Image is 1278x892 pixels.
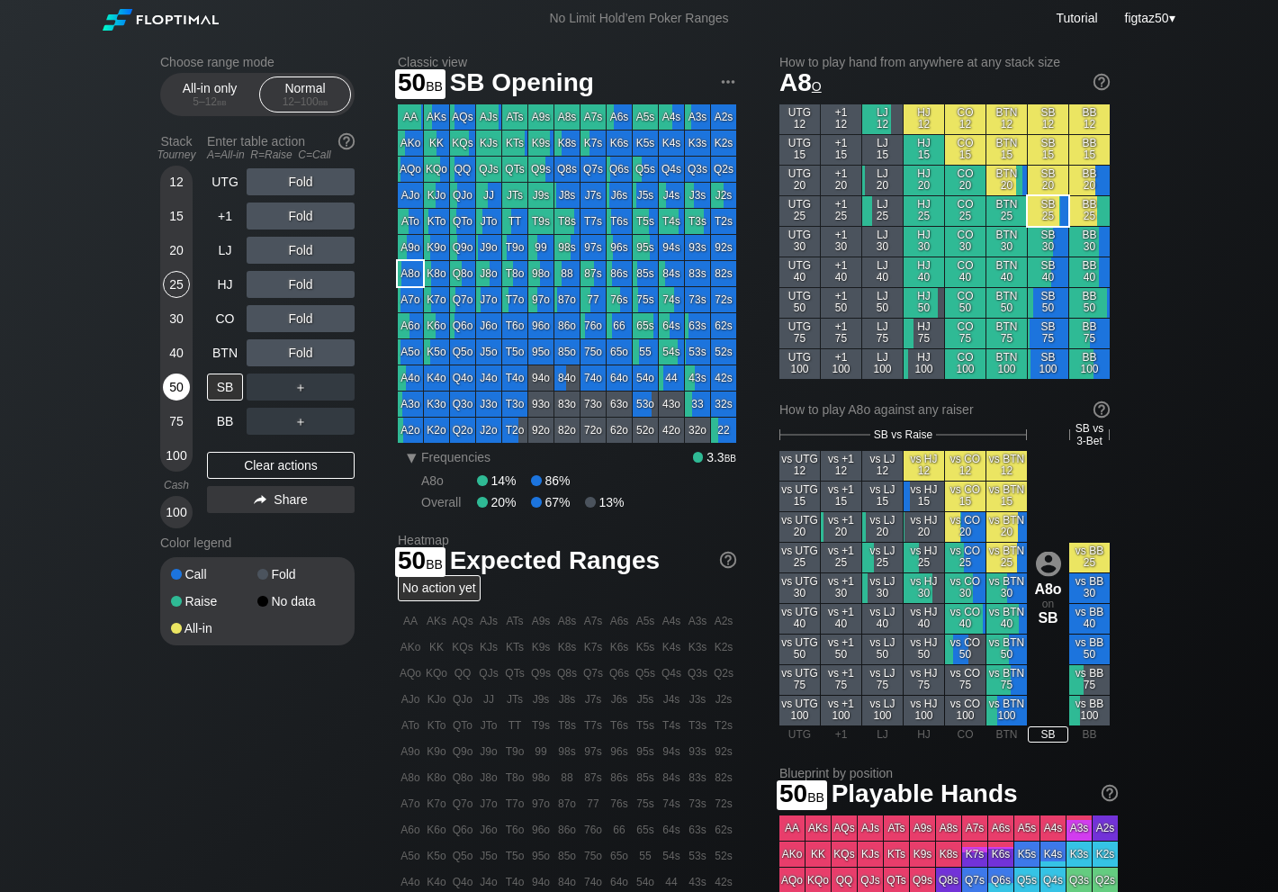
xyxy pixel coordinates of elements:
[424,313,449,338] div: K6o
[1069,135,1110,165] div: BB 15
[424,392,449,417] div: K3o
[904,227,944,257] div: HJ 30
[711,365,736,391] div: 42s
[163,442,190,469] div: 100
[986,135,1027,165] div: BTN 15
[171,595,257,608] div: Raise
[779,227,820,257] div: UTG 30
[476,157,501,182] div: QJs
[580,418,606,443] div: 72o
[1069,196,1110,226] div: BB 25
[528,209,553,234] div: T9s
[398,183,423,208] div: AJo
[607,392,632,417] div: 63o
[163,408,190,435] div: 75
[476,261,501,286] div: J8o
[1069,319,1110,348] div: BB 75
[554,365,580,391] div: 84o
[1069,288,1110,318] div: BB 50
[1028,166,1068,195] div: SB 20
[528,104,553,130] div: A9s
[502,418,527,443] div: T2o
[502,392,527,417] div: T3o
[862,196,903,226] div: LJ 25
[554,209,580,234] div: T8s
[685,209,710,234] div: T3s
[502,131,527,156] div: KTs
[779,55,1110,69] h2: How to play hand from anywhere at any stack size
[163,374,190,401] div: 50
[904,104,944,134] div: HJ 12
[862,227,903,257] div: LJ 30
[398,55,736,69] h2: Classic view
[395,69,445,99] span: 50
[633,392,658,417] div: 53o
[554,261,580,286] div: 88
[633,287,658,312] div: 75s
[554,287,580,312] div: 87o
[450,131,475,156] div: KQs
[779,166,820,195] div: UTG 20
[659,313,684,338] div: 64s
[580,261,606,286] div: 87s
[945,227,985,257] div: CO 30
[821,135,861,165] div: +1 15
[633,183,658,208] div: J5s
[207,374,243,401] div: SB
[821,166,861,195] div: +1 20
[171,622,257,635] div: All-in
[1028,319,1068,348] div: SB 75
[718,72,738,92] img: ellipsis.fd386fe8.svg
[945,349,985,379] div: CO 100
[163,339,190,366] div: 40
[904,196,944,226] div: HJ 25
[476,339,501,365] div: J5o
[168,77,251,112] div: All-in only
[986,196,1027,226] div: BTN 25
[254,495,266,505] img: share.864f2f62.svg
[685,313,710,338] div: 63s
[711,261,736,286] div: 82s
[1028,349,1068,379] div: SB 100
[502,339,527,365] div: T5o
[476,104,501,130] div: AJs
[207,168,243,195] div: UTG
[633,131,658,156] div: K5s
[685,287,710,312] div: 73s
[812,75,822,95] span: o
[398,365,423,391] div: A4o
[1069,166,1110,195] div: BB 20
[476,235,501,260] div: J9o
[862,135,903,165] div: LJ 15
[659,287,684,312] div: 74s
[580,235,606,260] div: 97s
[554,157,580,182] div: Q8s
[502,261,527,286] div: T8o
[450,287,475,312] div: Q7o
[986,319,1027,348] div: BTN 75
[633,104,658,130] div: A5s
[528,392,553,417] div: 93o
[247,408,355,435] div: ＋
[247,374,355,401] div: ＋
[607,209,632,234] div: T6s
[1028,288,1068,318] div: SB 50
[554,339,580,365] div: 85o
[398,235,423,260] div: A9o
[607,339,632,365] div: 65o
[986,257,1027,287] div: BTN 40
[257,568,344,581] div: Fold
[659,209,684,234] div: T4s
[163,203,190,230] div: 15
[607,183,632,208] div: J6s
[172,95,247,108] div: 5 – 12
[398,209,423,234] div: ATo
[424,365,449,391] div: K4o
[207,203,243,230] div: +1
[398,418,423,443] div: A2o
[607,365,632,391] div: 64o
[821,288,861,318] div: +1 50
[424,287,449,312] div: K7o
[580,131,606,156] div: K7s
[904,166,944,195] div: HJ 20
